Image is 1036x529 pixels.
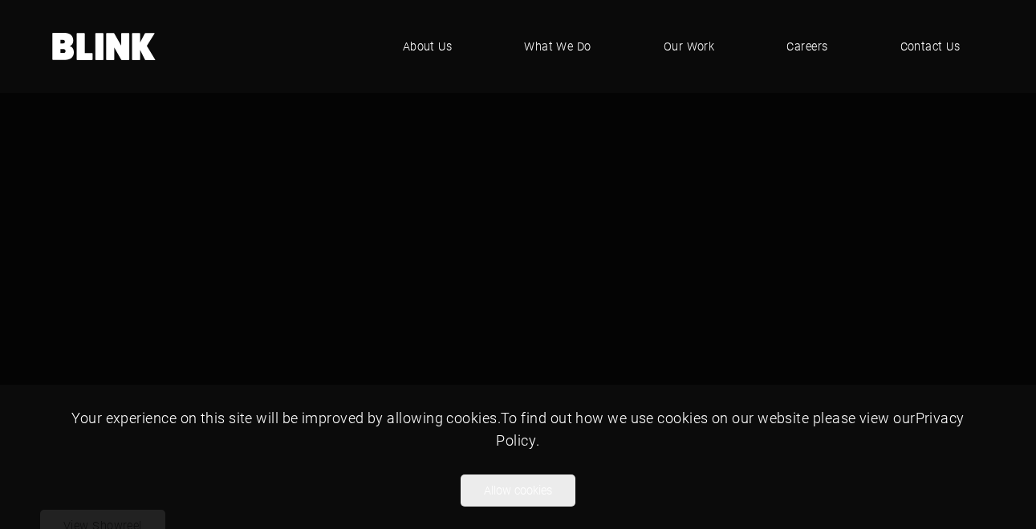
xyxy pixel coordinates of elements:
[640,22,739,71] a: Our Work
[786,38,827,55] span: Careers
[403,38,453,55] span: About Us
[900,38,961,55] span: Contact Us
[52,33,156,60] a: Home
[379,22,477,71] a: About Us
[71,408,964,450] span: Your experience on this site will be improved by allowing cookies. To find out how we use cookies...
[524,38,591,55] span: What We Do
[461,474,575,507] button: Allow cookies
[500,22,616,71] a: What We Do
[762,22,851,71] a: Careers
[664,38,715,55] span: Our Work
[876,22,985,71] a: Contact Us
